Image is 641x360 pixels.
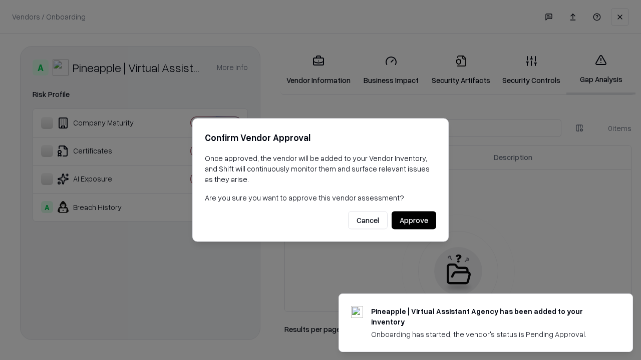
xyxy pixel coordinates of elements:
[205,192,436,203] p: Are you sure you want to approve this vendor assessment?
[371,306,608,327] div: Pineapple | Virtual Assistant Agency has been added to your inventory
[392,211,436,229] button: Approve
[371,329,608,339] div: Onboarding has started, the vendor's status is Pending Approval.
[205,130,436,145] h2: Confirm Vendor Approval
[205,153,436,184] p: Once approved, the vendor will be added to your Vendor Inventory, and Shift will continuously mon...
[351,306,363,318] img: trypineapple.com
[348,211,388,229] button: Cancel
